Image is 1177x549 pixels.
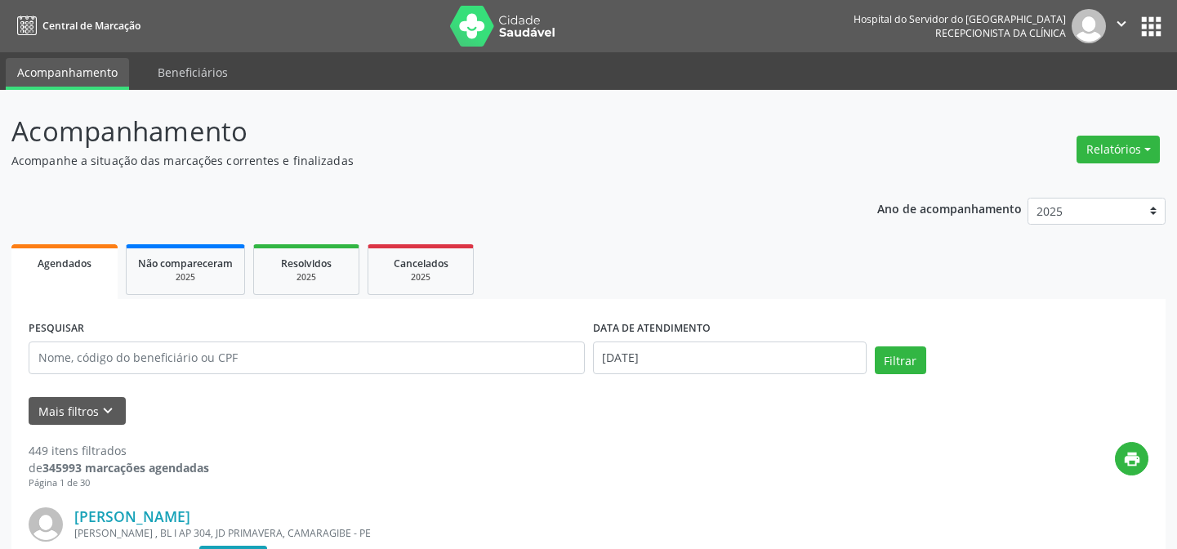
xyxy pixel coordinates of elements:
[1123,450,1141,468] i: print
[74,526,903,540] div: [PERSON_NAME] , BL I AP 304, JD PRIMAVERA, CAMARAGIBE - PE
[1077,136,1160,163] button: Relatórios
[265,271,347,283] div: 2025
[74,507,190,525] a: [PERSON_NAME]
[1106,9,1137,43] button: 
[38,257,91,270] span: Agendados
[6,58,129,90] a: Acompanhamento
[394,257,448,270] span: Cancelados
[29,397,126,426] button: Mais filtroskeyboard_arrow_down
[875,346,926,374] button: Filtrar
[29,476,209,490] div: Página 1 de 30
[877,198,1022,218] p: Ano de acompanhamento
[29,316,84,341] label: PESQUISAR
[11,111,819,152] p: Acompanhamento
[935,26,1066,40] span: Recepcionista da clínica
[29,459,209,476] div: de
[42,460,209,475] strong: 345993 marcações agendadas
[29,442,209,459] div: 449 itens filtrados
[11,152,819,169] p: Acompanhe a situação das marcações correntes e finalizadas
[1137,12,1166,41] button: apps
[29,341,585,374] input: Nome, código do beneficiário ou CPF
[380,271,461,283] div: 2025
[281,257,332,270] span: Resolvidos
[11,12,140,39] a: Central de Marcação
[593,341,867,374] input: Selecione um intervalo
[42,19,140,33] span: Central de Marcação
[29,507,63,542] img: img
[593,316,711,341] label: DATA DE ATENDIMENTO
[1072,9,1106,43] img: img
[854,12,1066,26] div: Hospital do Servidor do [GEOGRAPHIC_DATA]
[138,257,233,270] span: Não compareceram
[99,402,117,420] i: keyboard_arrow_down
[1115,442,1148,475] button: print
[146,58,239,87] a: Beneficiários
[1112,15,1130,33] i: 
[138,271,233,283] div: 2025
